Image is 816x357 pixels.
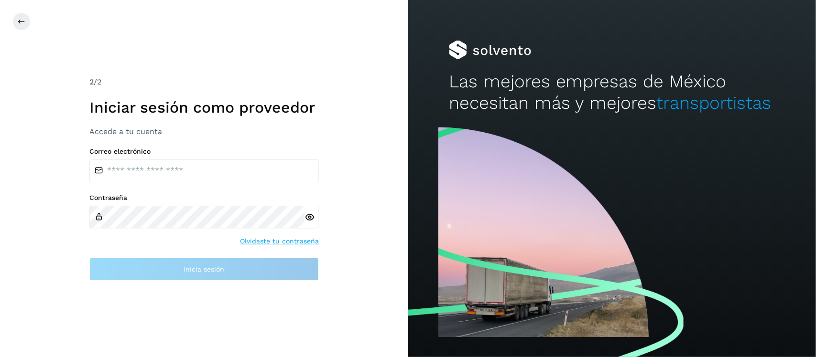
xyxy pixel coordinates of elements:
[89,76,319,88] div: /2
[89,194,319,202] label: Contraseña
[657,93,772,113] span: transportistas
[184,266,224,273] span: Inicia sesión
[240,236,319,246] a: Olvidaste tu contraseña
[89,258,319,281] button: Inicia sesión
[89,98,319,116] h1: Iniciar sesión como proveedor
[89,77,94,86] span: 2
[89,127,319,136] h3: Accede a tu cuenta
[449,71,775,114] h2: Las mejores empresas de México necesitan más y mejores
[89,147,319,156] label: Correo electrónico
